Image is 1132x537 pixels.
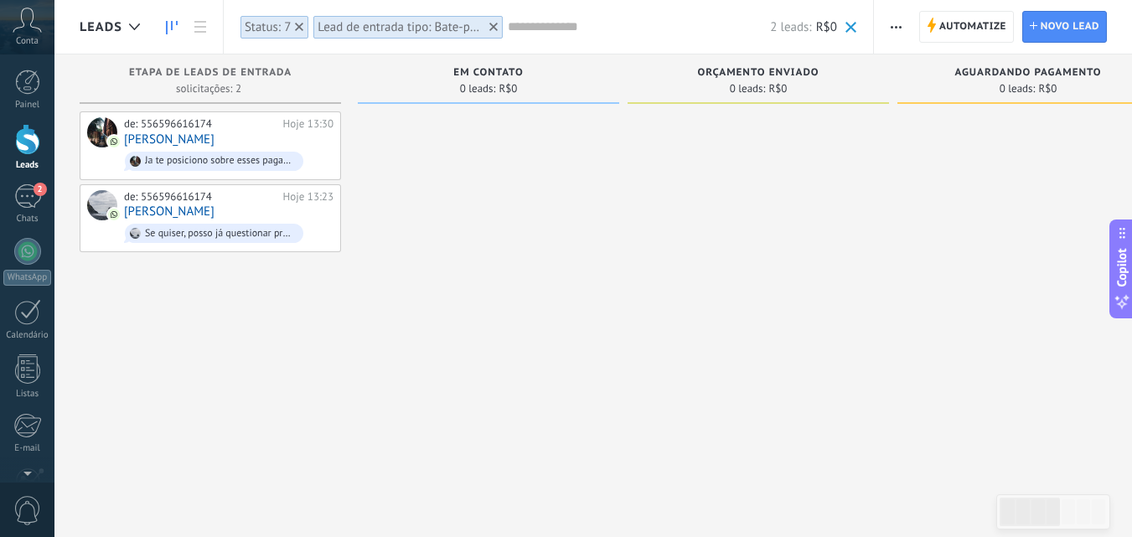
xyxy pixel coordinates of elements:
img: com.amocrm.amocrmwa.svg [108,209,120,220]
span: 0 leads: [1000,84,1036,94]
img: com.amocrm.amocrmwa.svg [108,136,120,147]
a: [PERSON_NAME] [124,132,215,147]
span: 2 [34,183,47,196]
div: Se quiser, posso já questionar pra eles me mandarem o valor dos descontos e do ptax pra conferir,... [145,228,296,240]
a: Automatize [919,11,1014,43]
div: Gilberto Dallabrida [87,117,117,147]
div: Orçamento enviado [636,67,881,81]
span: Em contato [453,67,523,79]
button: Mais [884,11,908,43]
div: Hoje 13:23 [283,190,333,204]
span: 2 leads: [770,19,811,35]
span: solicitações: 2 [176,84,241,94]
span: Orçamento enviado [697,67,819,79]
div: E-mail [3,443,52,454]
a: Lista [186,11,215,44]
a: [PERSON_NAME] [124,204,215,219]
div: Em contato [366,67,611,81]
span: Aguardando pagamento [954,67,1101,79]
div: Hoje 13:30 [283,117,333,131]
span: R$0 [1038,84,1057,94]
div: WhatsApp [3,270,51,286]
span: Novo lead [1041,12,1099,42]
span: R$0 [499,84,517,94]
a: Novo lead [1022,11,1107,43]
span: Leads [80,19,122,35]
div: Ja te posiciono sobre esses pagamentos [145,155,296,167]
span: R$0 [768,84,787,94]
div: Lead de entrada tipo: Bate-papo [318,19,485,35]
span: Copilot [1114,248,1130,287]
div: Flavio Hasse [87,190,117,220]
span: 0 leads: [730,84,766,94]
span: 0 leads: [460,84,496,94]
div: Leads [3,160,52,171]
span: R$0 [816,19,837,35]
a: Leads [158,11,186,44]
span: Etapa de leads de entrada [129,67,292,79]
span: Conta [16,36,39,47]
div: de: 556596616174 [124,117,277,131]
div: Calendário [3,330,52,341]
div: Listas [3,389,52,400]
div: Status: 7 [245,19,291,35]
div: Painel [3,100,52,111]
div: Etapa de leads de entrada [88,67,333,81]
span: Automatize [939,12,1006,42]
div: de: 556596616174 [124,190,277,204]
div: Chats [3,214,52,225]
